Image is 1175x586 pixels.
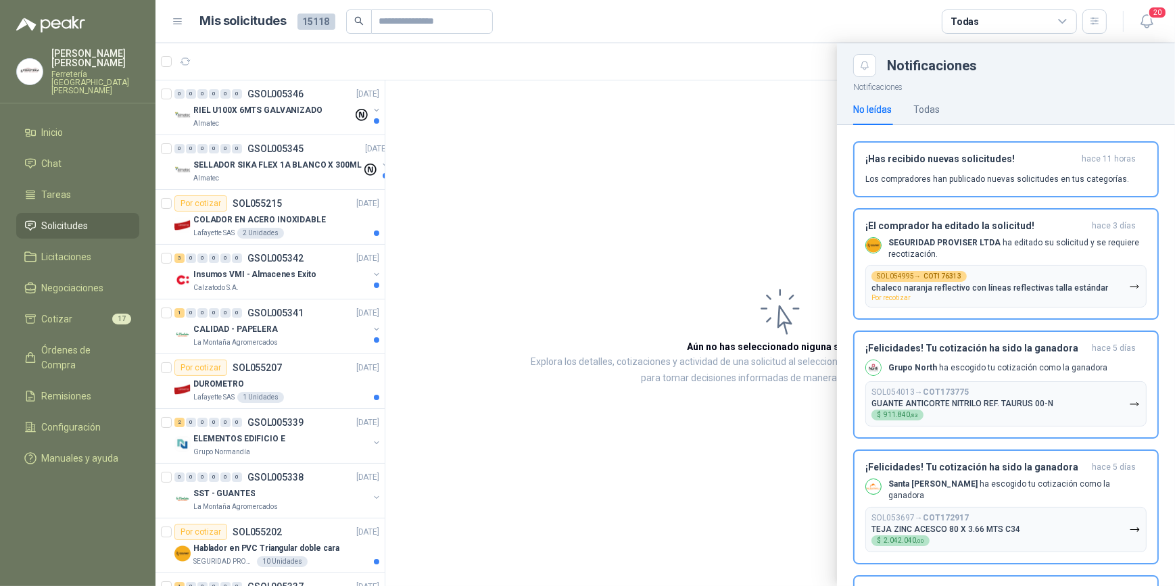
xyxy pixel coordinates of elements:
div: Notificaciones [887,59,1159,72]
span: Cotizar [42,312,73,326]
span: 17 [112,314,131,324]
button: ¡Felicidades! Tu cotización ha sido la ganadorahace 5 días Company LogoGrupo North ha escogido tu... [853,331,1159,439]
a: Órdenes de Compra [16,337,139,378]
div: Todas [913,102,940,117]
a: Negociaciones [16,275,139,301]
p: ha escogido tu cotización como la ganadora [888,479,1147,502]
h1: Mis solicitudes [200,11,287,31]
b: Grupo North [888,363,937,372]
span: Chat [42,156,62,171]
a: Manuales y ayuda [16,445,139,471]
p: TEJA ZINC ACESCO 80 X 3.66 MTS C34 [871,524,1020,534]
span: Negociaciones [42,280,104,295]
img: Company Logo [866,238,881,253]
a: Remisiones [16,383,139,409]
p: chaleco naranja reflectivo con líneas reflectivas talla estándar [871,283,1108,293]
p: ha escogido tu cotización como la ganadora [888,362,1107,374]
button: SOL054995→COT176313chaleco naranja reflectivo con líneas reflectivas talla estándarPor recotizar [865,265,1147,308]
span: 2.042.040 [884,537,924,544]
img: Company Logo [17,59,43,84]
a: Licitaciones [16,244,139,270]
b: SEGURIDAD PROVISER LTDA [888,238,1001,247]
img: Company Logo [866,479,881,494]
span: hace 3 días [1092,220,1136,232]
span: 15118 [297,14,335,30]
p: Los compradores han publicado nuevas solicitudes en tus categorías. [865,173,1129,185]
span: Órdenes de Compra [42,343,126,372]
h3: ¡El comprador ha editado la solicitud! [865,220,1086,232]
a: Configuración [16,414,139,440]
b: COT176313 [924,273,961,280]
span: Por recotizar [871,294,911,301]
h3: ¡Felicidades! Tu cotización ha sido la ganadora [865,462,1086,473]
a: Chat [16,151,139,176]
span: Configuración [42,420,101,435]
p: SOL053697 → [871,513,969,523]
span: ,00 [916,538,924,544]
img: Company Logo [866,360,881,375]
div: $ [871,410,924,420]
span: Solicitudes [42,218,89,233]
a: Cotizar17 [16,306,139,332]
button: SOL054013→COT173775GUANTE ANTICORTE NITRILO REF. TAURUS 00-N$911.840,83 [865,381,1147,426]
p: ha editado su solicitud y se requiere recotización. [888,237,1147,260]
p: SOL054013 → [871,387,969,397]
span: ,83 [910,412,918,418]
span: hace 11 horas [1082,153,1136,165]
span: search [354,16,364,26]
button: ¡Has recibido nuevas solicitudes!hace 11 horas Los compradores han publicado nuevas solicitudes e... [853,141,1159,197]
button: 20 [1134,9,1159,34]
p: Notificaciones [837,77,1175,94]
span: Manuales y ayuda [42,451,119,466]
h3: ¡Felicidades! Tu cotización ha sido la ganadora [865,343,1086,354]
a: Tareas [16,182,139,207]
button: ¡Felicidades! Tu cotización ha sido la ganadorahace 5 días Company LogoSanta [PERSON_NAME] ha esc... [853,449,1159,564]
span: Inicio [42,125,64,140]
p: [PERSON_NAME] [PERSON_NAME] [51,49,139,68]
button: SOL053697→COT172917TEJA ZINC ACESCO 80 X 3.66 MTS C34$2.042.040,00 [865,507,1147,552]
a: Inicio [16,120,139,145]
a: Solicitudes [16,213,139,239]
button: Close [853,54,876,77]
img: Logo peakr [16,16,85,32]
div: No leídas [853,102,892,117]
span: hace 5 días [1092,343,1136,354]
button: ¡El comprador ha editado la solicitud!hace 3 días Company LogoSEGURIDAD PROVISER LTDA ha editado ... [853,208,1159,320]
div: Todas [951,14,979,29]
span: 20 [1148,6,1167,19]
span: 911.840 [884,412,918,418]
span: hace 5 días [1092,462,1136,473]
span: Remisiones [42,389,92,404]
span: Licitaciones [42,249,92,264]
p: Ferretería [GEOGRAPHIC_DATA][PERSON_NAME] [51,70,139,95]
div: $ [871,535,930,546]
b: COT173775 [923,387,969,397]
p: GUANTE ANTICORTE NITRILO REF. TAURUS 00-N [871,399,1053,408]
b: Santa [PERSON_NAME] [888,479,978,489]
div: SOL054995 → [871,271,967,282]
b: COT172917 [923,513,969,522]
h3: ¡Has recibido nuevas solicitudes! [865,153,1076,165]
span: Tareas [42,187,72,202]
